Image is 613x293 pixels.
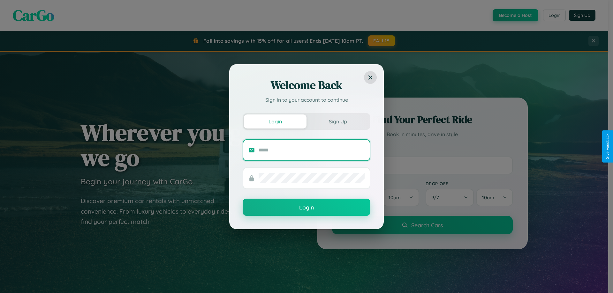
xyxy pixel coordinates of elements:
[243,199,370,216] button: Login
[605,134,610,159] div: Give Feedback
[243,77,370,93] h2: Welcome Back
[306,114,369,128] button: Sign Up
[243,96,370,104] p: Sign in to your account to continue
[244,114,306,128] button: Login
